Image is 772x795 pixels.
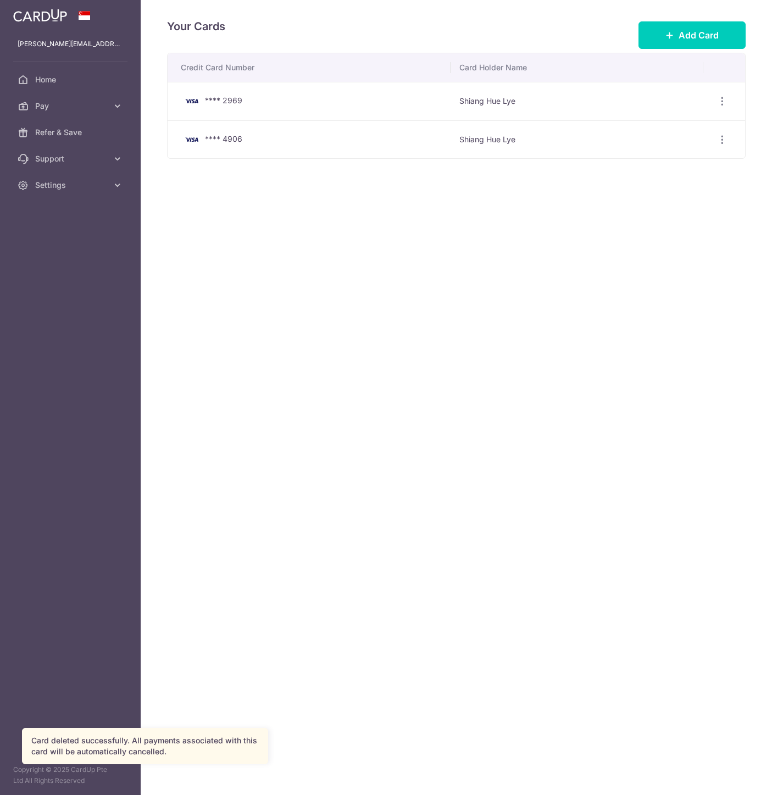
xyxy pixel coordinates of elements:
img: Bank Card [181,133,203,146]
span: Pay [35,101,108,112]
span: Refer & Save [35,127,108,138]
img: CardUp [13,9,67,22]
img: Bank Card [181,94,203,108]
td: Shiang Hue Lye [451,82,703,120]
th: Card Holder Name [451,53,703,82]
button: Add Card [638,21,746,49]
span: Settings [35,180,108,191]
th: Credit Card Number [168,53,451,82]
span: Add Card [679,29,719,42]
span: Home [35,74,108,85]
h4: Your Cards [167,18,225,35]
td: Shiang Hue Lye [451,120,703,159]
p: [PERSON_NAME][EMAIL_ADDRESS][DOMAIN_NAME] [18,38,123,49]
div: Card deleted successfully. All payments associated with this card will be automatically cancelled. [31,735,259,757]
span: Support [35,153,108,164]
